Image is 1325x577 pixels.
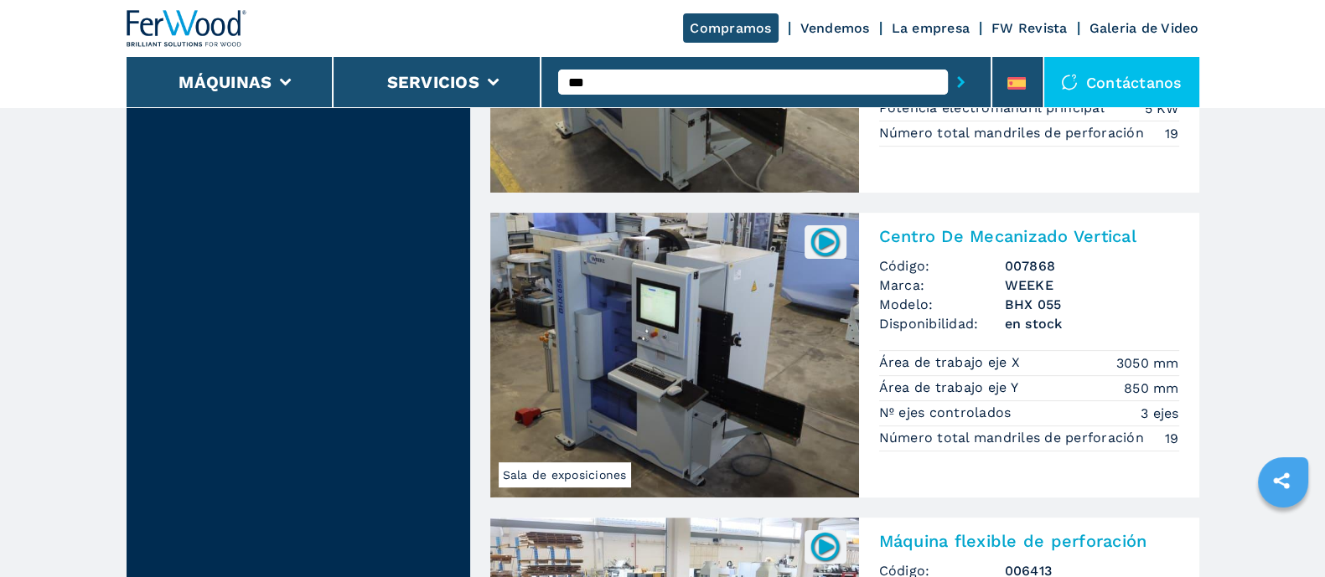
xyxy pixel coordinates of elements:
span: Disponibilidad: [879,314,1005,333]
button: Servicios [387,72,479,92]
h3: WEEKE [1005,276,1179,295]
img: Centro De Mecanizado Vertical WEEKE BHX 055 [490,213,859,497]
img: Contáctanos [1061,74,1078,90]
iframe: Chat [1254,502,1312,564]
h3: BHX 055 [1005,295,1179,314]
h2: Centro De Mecanizado Vertical [879,226,1179,246]
a: Vendemos [800,20,870,36]
span: Marca: [879,276,1005,295]
img: 007868 [809,225,841,258]
em: 3 ejes [1141,404,1179,423]
p: Nº ejes controlados [879,404,1016,422]
em: 3050 mm [1116,353,1179,373]
em: 19 [1165,124,1179,143]
span: en stock [1005,314,1179,333]
a: Centro De Mecanizado Vertical WEEKE BHX 055Sala de exposiciones007868Centro De Mecanizado Vertica... [490,213,1199,497]
a: La empresa [892,20,970,36]
p: Número total mandriles de perforación [879,429,1149,447]
span: Sala de exposiciones [499,462,631,487]
em: 5 KW [1145,99,1179,118]
button: Máquinas [179,72,272,92]
p: Área de trabajo eje Y [879,379,1023,397]
button: submit-button [948,63,974,101]
em: 850 mm [1124,379,1179,398]
a: FW Revista [991,20,1068,36]
a: Galeria de Video [1090,20,1199,36]
p: Número total mandriles de perforación [879,124,1149,142]
span: Modelo: [879,295,1005,314]
img: Ferwood [127,10,247,47]
h2: Máquina flexible de perforación [879,531,1179,551]
span: Código: [879,256,1005,276]
p: Área de trabajo eje X [879,353,1025,372]
div: Contáctanos [1044,57,1199,107]
a: Compramos [683,13,778,43]
a: sharethis [1260,460,1302,502]
p: Potencia electromandril principal [879,99,1110,117]
em: 19 [1165,429,1179,448]
h3: 007868 [1005,256,1179,276]
img: 006413 [809,530,841,563]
